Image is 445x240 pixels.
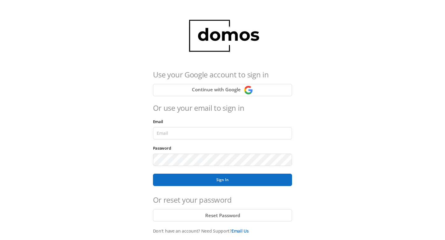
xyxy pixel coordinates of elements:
[153,194,292,205] h4: Or reset your password
[153,228,292,234] p: Don't have an account? Need Support?
[153,102,292,114] h4: Or use your email to sign in
[153,119,167,124] label: Email
[153,127,292,139] input: Email
[244,85,253,95] img: Continue with Google
[153,154,292,166] input: Password
[153,145,174,151] label: Password
[153,84,292,96] button: Continue with Google
[153,69,292,80] h4: Use your Google account to sign in
[153,174,292,186] button: Sign In
[231,228,249,234] a: Email Us
[183,12,263,60] img: domos
[153,209,292,221] button: Reset Password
